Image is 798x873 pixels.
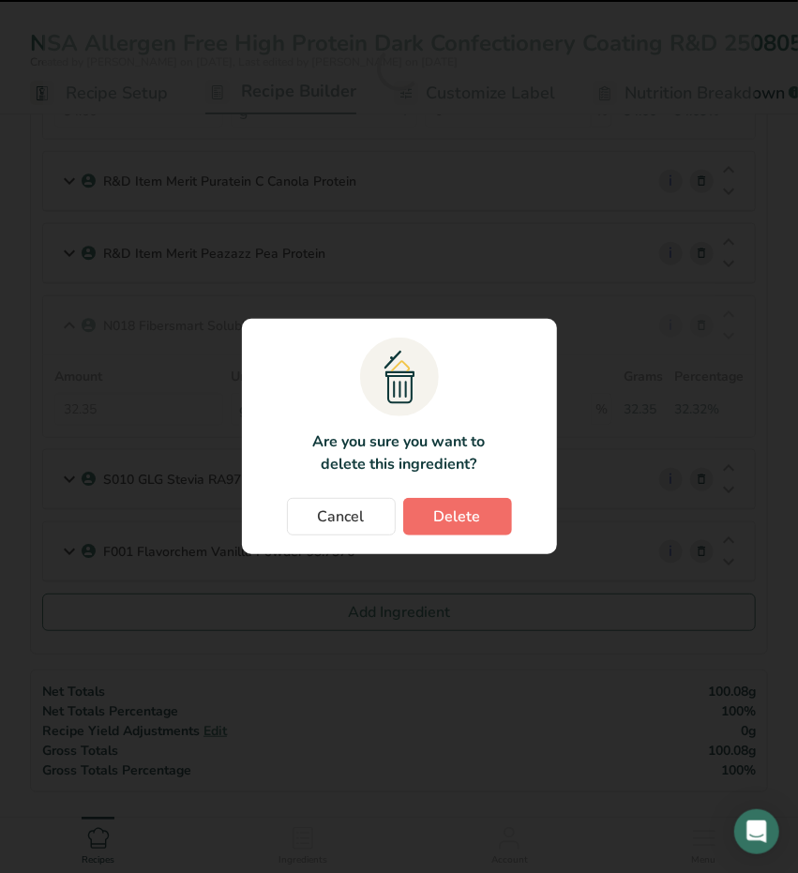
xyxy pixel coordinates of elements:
p: Are you sure you want to delete this ingredient? [302,430,496,475]
button: Cancel [287,498,396,535]
span: Cancel [318,505,365,528]
span: Delete [434,505,481,528]
div: Open Intercom Messenger [734,809,779,854]
button: Delete [403,498,512,535]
